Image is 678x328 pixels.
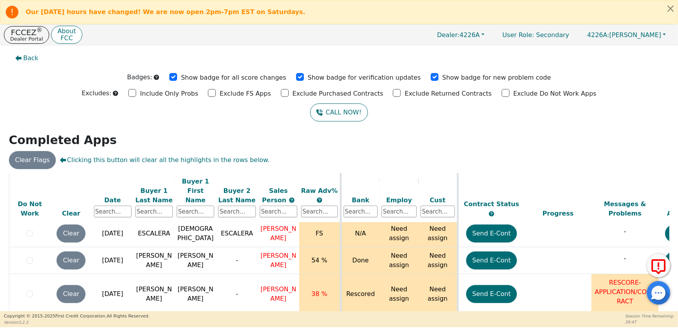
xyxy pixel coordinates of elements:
[495,27,577,43] p: Secondary
[57,35,76,41] p: FCC
[9,49,45,67] button: Back
[587,31,609,39] span: 4226A:
[527,209,590,218] div: Progress
[133,220,175,247] td: ESCALERA
[301,206,338,217] input: Search...
[421,206,455,217] input: Search...
[316,230,323,237] span: FS
[310,103,367,121] button: CALL NOW!
[429,29,493,41] button: Dealer:4226A
[593,200,657,218] div: Messages & Problems
[502,31,534,39] span: User Role :
[92,274,133,314] td: [DATE]
[262,187,289,203] span: Sales Person
[421,195,455,205] div: Cust
[625,319,674,325] p: 26:47
[60,155,270,165] span: Clicking this button will clear all the highlights in the rows below.
[23,53,39,63] span: Back
[181,73,286,82] p: Show badge for all score changes
[261,225,296,242] span: [PERSON_NAME]
[57,251,85,269] button: Clear
[175,274,216,314] td: [PERSON_NAME]
[437,31,480,39] span: 4226A
[466,225,517,242] button: Send E-Cont
[437,31,460,39] span: Dealer:
[442,73,551,82] p: Show badge for new problem code
[57,225,85,242] button: Clear
[419,247,458,274] td: Need assign
[311,290,327,298] span: 38 %
[405,89,492,98] p: Exclude Returned Contracts
[344,195,378,205] div: Bank
[593,278,657,306] p: RESCORE-APPLICATION/CONTRACT
[26,8,305,16] b: Our [DATE] hours have changed! We are now open 2pm-7pm EST on Saturdays.
[301,187,338,194] span: Raw Adv%
[513,89,596,98] p: Exclude Do Not Work Apps
[380,247,419,274] td: Need assign
[216,247,257,274] td: -
[341,247,380,274] td: Done
[4,319,149,325] p: Version 3.2.3
[311,257,327,264] span: 54 %
[218,206,256,217] input: Search...
[261,285,296,302] span: [PERSON_NAME]
[261,252,296,269] span: [PERSON_NAME]
[175,220,216,247] td: [DEMOGRAPHIC_DATA]
[127,73,153,82] p: Badges:
[9,151,56,169] button: Clear Flags
[341,274,380,314] td: Rescored
[218,186,256,205] div: Buyer 2 Last Name
[92,220,133,247] td: [DATE]
[135,206,173,217] input: Search...
[10,29,43,36] p: FCCEZ
[382,206,417,217] input: Search...
[380,274,419,314] td: Need assign
[464,200,519,208] span: Contract Status
[175,247,216,274] td: [PERSON_NAME]
[260,206,297,217] input: Search...
[344,206,378,217] input: Search...
[216,274,257,314] td: -
[82,89,111,98] p: Excludes:
[495,27,577,43] a: User Role: Secondary
[140,89,198,98] p: Include Only Probs
[593,254,657,263] p: -
[466,285,517,303] button: Send E-Cont
[10,36,43,41] p: Dealer Portal
[4,26,49,44] a: FCCEZ®Dealer Portal
[57,28,76,34] p: About
[133,247,175,274] td: [PERSON_NAME]
[466,251,517,269] button: Send E-Cont
[177,206,214,217] input: Search...
[587,31,661,39] span: [PERSON_NAME]
[625,313,674,319] p: Session Time Remaining:
[4,313,149,320] p: Copyright © 2015- 2025 First Credit Corporation.
[94,195,131,205] div: Date
[593,227,657,236] p: -
[57,285,85,303] button: Clear
[647,254,670,277] button: Report Error to FCC
[216,220,257,247] td: ESCALERA
[11,200,49,218] div: Do Not Work
[106,314,149,319] span: All Rights Reserved.
[419,220,458,247] td: Need assign
[419,274,458,314] td: Need assign
[293,89,383,98] p: Exclude Purchased Contracts
[177,176,214,205] div: Buyer 1 First Name
[9,133,117,147] strong: Completed Apps
[579,29,674,41] button: 4226A:[PERSON_NAME]
[94,206,131,217] input: Search...
[308,73,421,82] p: Show badge for verification updates
[341,220,380,247] td: N/A
[51,26,82,44] button: AboutFCC
[382,195,417,205] div: Employ
[52,209,90,218] div: Clear
[92,247,133,274] td: [DATE]
[133,274,175,314] td: [PERSON_NAME]
[664,0,678,16] button: Close alert
[37,27,43,34] sup: ®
